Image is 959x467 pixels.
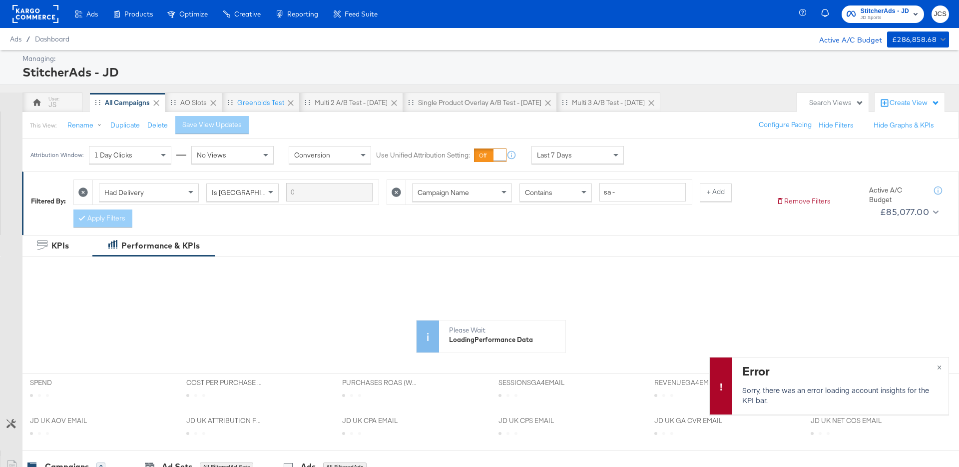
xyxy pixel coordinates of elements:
div: JS [48,100,56,109]
div: AO Slots [180,98,207,107]
span: Creative [234,10,261,18]
span: StitcherAds - JD [861,6,909,16]
span: Feed Suite [345,10,378,18]
div: Drag to reorder tab [562,99,567,105]
button: £85,077.00 [876,204,941,220]
div: Multi 2 A/B test - [DATE] [315,98,388,107]
input: Enter a search term [286,183,373,201]
span: × [937,360,942,372]
button: Delete [147,120,168,130]
button: Remove Filters [776,196,831,206]
button: × [930,357,949,375]
span: Optimize [179,10,208,18]
span: / [21,35,35,43]
span: Products [124,10,153,18]
button: Duplicate [110,120,140,130]
span: Is [GEOGRAPHIC_DATA] [212,188,288,197]
input: Enter a search term [599,183,686,201]
span: Conversion [294,150,330,159]
div: Performance & KPIs [121,240,200,251]
div: Active A/C Budget [869,185,924,204]
div: Managing: [22,54,947,63]
div: Active A/C Budget [809,31,882,46]
button: Rename [60,116,112,134]
div: Error [742,362,936,379]
div: Drag to reorder tab [305,99,310,105]
span: Reporting [287,10,318,18]
div: Drag to reorder tab [170,99,176,105]
span: Campaign Name [418,188,469,197]
div: £85,077.00 [880,204,929,219]
span: No Views [197,150,226,159]
button: JCS [932,5,949,23]
div: Filtered By: [31,196,66,206]
span: Last 7 Days [537,150,572,159]
span: JCS [936,8,945,20]
div: KPIs [51,240,69,251]
button: Hide Filters [819,120,854,130]
a: Dashboard [35,35,69,43]
span: Had Delivery [104,188,144,197]
span: Ads [10,35,21,43]
div: StitcherAds - JD [22,63,947,80]
div: Drag to reorder tab [95,99,100,105]
div: Attribution Window: [30,151,84,158]
div: £286,858.68 [892,33,937,46]
div: Greenbids Test [237,98,284,107]
span: Contains [525,188,552,197]
button: + Add [700,183,732,201]
span: 1 Day Clicks [94,150,132,159]
button: Hide Graphs & KPIs [874,120,934,130]
button: Configure Pacing [752,116,819,134]
div: Search Views [809,98,864,107]
div: Single product overlay A/B test - [DATE] [418,98,541,107]
div: Create View [890,98,940,108]
div: All Campaigns [105,98,150,107]
div: Drag to reorder tab [408,99,414,105]
p: Sorry, there was an error loading account insights for the KPI bar. [742,385,936,405]
button: £286,858.68 [887,31,949,47]
button: StitcherAds - JDJD Sports [842,5,924,23]
div: Drag to reorder tab [227,99,233,105]
span: JD Sports [861,14,909,22]
div: Multi 3 A/B test - [DATE] [572,98,645,107]
div: This View: [30,121,56,129]
span: Ads [86,10,98,18]
label: Use Unified Attribution Setting: [376,150,470,160]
